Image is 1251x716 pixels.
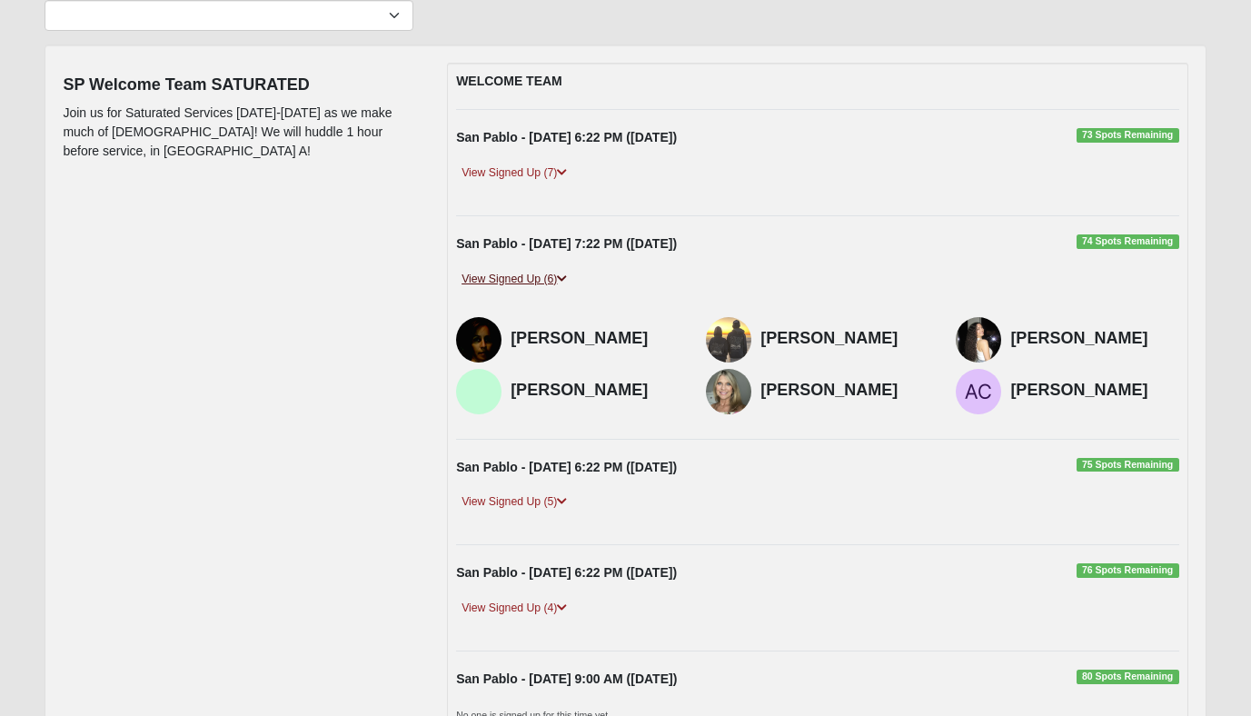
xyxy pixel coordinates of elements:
h4: [PERSON_NAME] [511,381,679,401]
img: Juliana Oliver [956,317,1001,363]
img: Jamie Kelly [706,317,751,363]
strong: San Pablo - [DATE] 6:22 PM ([DATE]) [456,130,677,144]
span: 74 Spots Remaining [1077,234,1179,249]
img: Renee Davis [456,317,501,363]
a: View Signed Up (6) [456,270,572,289]
strong: San Pablo - [DATE] 9:00 AM ([DATE]) [456,671,677,686]
span: 73 Spots Remaining [1077,128,1179,143]
a: View Signed Up (4) [456,599,572,618]
a: View Signed Up (5) [456,492,572,512]
span: 76 Spots Remaining [1077,563,1179,578]
strong: San Pablo - [DATE] 6:22 PM ([DATE]) [456,460,677,474]
h4: [PERSON_NAME] [1010,381,1178,401]
h4: [PERSON_NAME] [760,381,928,401]
img: Susan Walski [456,369,501,414]
img: Ashley Cummings [956,369,1001,414]
strong: WELCOME TEAM [456,74,562,88]
a: View Signed Up (7) [456,164,572,183]
span: 75 Spots Remaining [1077,458,1179,472]
img: Shelly Cangemi [706,369,751,414]
h4: [PERSON_NAME] [760,329,928,349]
p: Join us for Saturated Services [DATE]-[DATE] as we make much of [DEMOGRAPHIC_DATA]! We will huddl... [63,104,420,161]
span: 80 Spots Remaining [1077,670,1179,684]
h4: SP Welcome Team SATURATED [63,75,420,95]
h4: [PERSON_NAME] [511,329,679,349]
h4: [PERSON_NAME] [1010,329,1178,349]
strong: San Pablo - [DATE] 7:22 PM ([DATE]) [456,236,677,251]
strong: San Pablo - [DATE] 6:22 PM ([DATE]) [456,565,677,580]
